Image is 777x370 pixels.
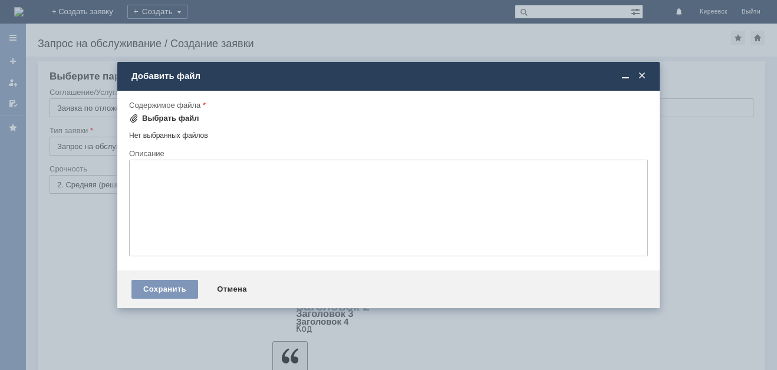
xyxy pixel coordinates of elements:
div: Добавить файл [131,71,648,81]
span: Свернуть (Ctrl + M) [620,71,631,81]
div: Содержимое файла [129,101,646,109]
div: Нет выбранных файлов [129,127,648,140]
div: Выбрать файл [142,114,199,123]
div: Описание [129,150,646,157]
span: Закрыть [636,71,648,81]
div: Добрый вечер.Прошу удалить отложенные чеки за [DATE] [5,5,172,24]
